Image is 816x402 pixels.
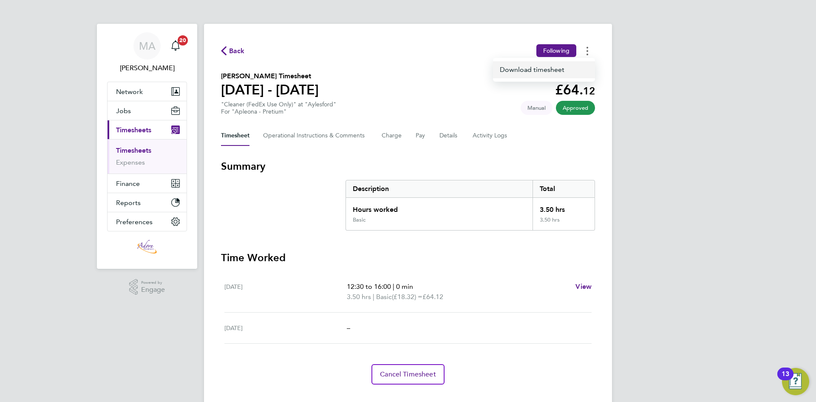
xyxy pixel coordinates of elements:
[108,101,187,120] button: Jobs
[533,198,595,217] div: 3.50 hrs
[224,323,347,333] div: [DATE]
[346,180,595,231] div: Summary
[108,193,187,212] button: Reports
[116,158,145,166] a: Expenses
[416,125,426,146] button: Pay
[393,282,394,291] span: |
[141,279,165,286] span: Powered by
[371,364,445,385] button: Cancel Timesheet
[782,368,809,395] button: Open Resource Center, 13 new notifications
[580,44,595,57] button: Timesheets Menu
[521,101,552,115] span: This timesheet was manually created.
[229,46,245,56] span: Back
[346,198,533,217] div: Hours worked
[129,279,165,295] a: Powered byEngage
[392,293,422,301] span: (£18.32) =
[116,180,140,188] span: Finance
[263,125,368,146] button: Operational Instructions & Comments
[108,174,187,193] button: Finance
[221,160,595,173] h3: Summary
[583,85,595,97] span: 12
[382,125,402,146] button: Charge
[346,180,533,197] div: Description
[139,40,156,51] span: MA
[108,212,187,231] button: Preferences
[347,282,391,291] span: 12:30 to 16:00
[575,282,592,291] span: View
[533,217,595,230] div: 3.50 hrs
[347,324,350,332] span: –
[473,125,508,146] button: Activity Logs
[575,282,592,292] a: View
[107,32,187,73] a: MA[PERSON_NAME]
[107,63,187,73] span: Michelle Aldridge
[353,217,365,223] div: Basic
[380,370,436,379] span: Cancel Timesheet
[224,282,347,302] div: [DATE]
[141,286,165,294] span: Engage
[116,107,131,115] span: Jobs
[221,46,245,56] button: Back
[493,61,595,78] a: Timesheets Menu
[221,71,319,81] h2: [PERSON_NAME] Timesheet
[221,125,249,146] button: Timesheet
[543,47,569,54] span: Following
[108,139,187,174] div: Timesheets
[533,180,595,197] div: Total
[536,44,576,57] button: Following
[167,32,184,60] a: 20
[221,160,595,385] section: Timesheet
[116,126,151,134] span: Timesheets
[782,374,789,385] div: 13
[555,82,595,98] app-decimal: £64.
[439,125,459,146] button: Details
[97,24,197,269] nav: Main navigation
[221,81,319,98] h1: [DATE] - [DATE]
[347,293,371,301] span: 3.50 hrs
[396,282,413,291] span: 0 min
[221,108,336,115] div: For "Apleona - Pretium"
[116,199,141,207] span: Reports
[137,240,157,254] img: adore-recruitment-logo-retina.png
[116,146,151,154] a: Timesheets
[221,251,595,265] h3: Time Worked
[422,293,443,301] span: £64.12
[556,101,595,115] span: This timesheet has been approved.
[107,240,187,254] a: Go to home page
[178,35,188,46] span: 20
[376,292,392,302] span: Basic
[116,218,153,226] span: Preferences
[108,82,187,101] button: Network
[373,293,374,301] span: |
[116,88,143,96] span: Network
[108,120,187,139] button: Timesheets
[221,101,336,115] div: "Cleaner (FedEx Use Only)" at "Aylesford"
